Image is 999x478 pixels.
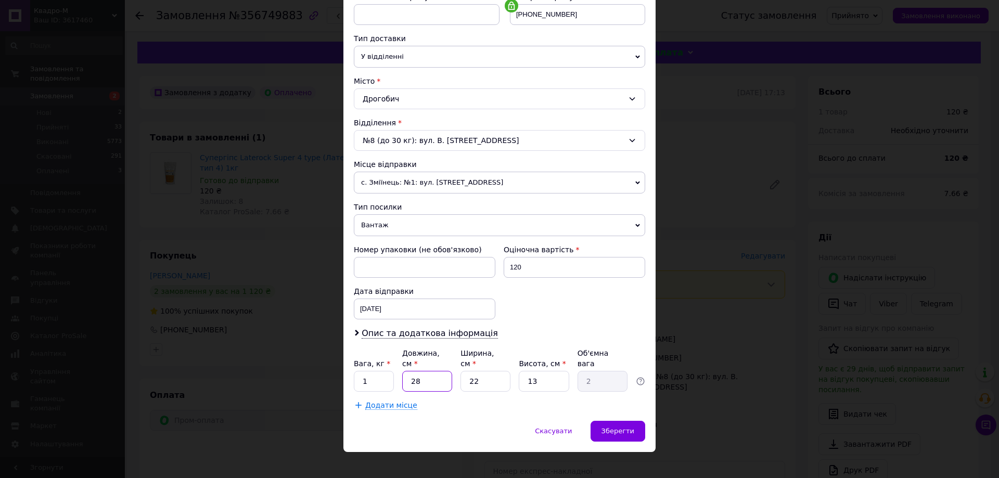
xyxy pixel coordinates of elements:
div: Дата відправки [354,286,495,296]
span: Додати місце [365,401,417,410]
div: Номер упаковки (не обов'язково) [354,244,495,255]
span: Скасувати [535,427,572,435]
span: Тип доставки [354,34,406,43]
span: с. Зміїнець: №1: вул. [STREET_ADDRESS] [354,172,645,193]
div: Об'ємна вага [578,348,627,369]
span: Зберегти [601,427,634,435]
span: У відділенні [354,46,645,68]
input: +380 [510,4,645,25]
label: Висота, см [519,359,566,368]
div: Дрогобич [354,88,645,109]
span: Вантаж [354,214,645,236]
div: Оціночна вартість [504,244,645,255]
div: Відділення [354,118,645,128]
label: Довжина, см [402,349,440,368]
span: Опис та додаткова інформація [362,328,498,339]
div: Місто [354,76,645,86]
span: Місце відправки [354,160,417,169]
label: Ширина, см [460,349,494,368]
div: №8 (до 30 кг): вул. В. [STREET_ADDRESS] [354,130,645,151]
span: Тип посилки [354,203,402,211]
label: Вага, кг [354,359,390,368]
